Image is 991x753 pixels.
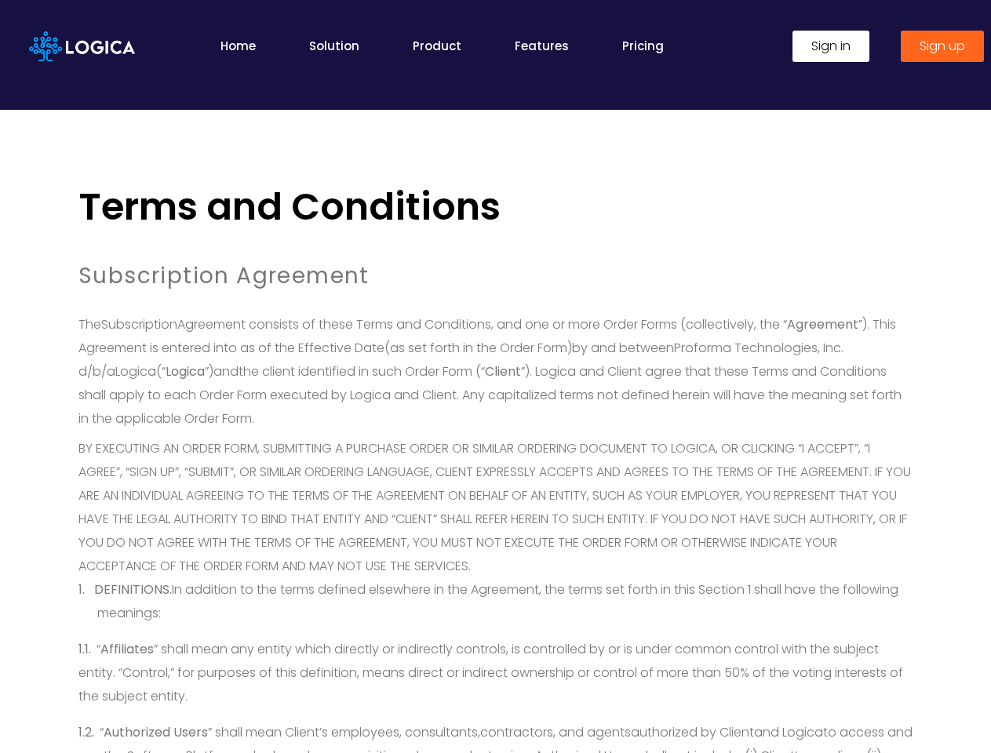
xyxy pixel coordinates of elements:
[78,386,902,427] span: Any capitalized terms not defined herein will have the meaning set forth in the applicable Order ...
[104,723,208,741] b: Authorized Users
[384,339,572,357] span: (as set forth in the Order Form)
[515,37,569,55] a: Features
[78,315,896,357] span: Agreement consists of these Terms and Conditions, and one or more Order Forms (collectively, the ...
[811,40,851,53] span: Sign in
[29,36,135,54] a: Logica
[78,439,911,575] span: BY EXECUTING AN ORDER FORM, SUBMITTING A PURCHASE ORDER OR SIMILAR ORDERING DOCUMENT TO LOGICA, O...
[213,362,239,380] span: and
[485,362,521,380] span: Client
[920,40,965,53] span: Sign up
[97,640,100,658] span: “
[94,580,172,598] span: DEFINITIONS.
[78,580,94,598] span: 1.
[220,37,256,55] a: Home
[100,640,154,658] span: Affiliates
[78,640,97,658] span: 1.1.
[631,723,754,741] span: authorized by Client
[553,723,631,741] span: , and agents
[754,723,823,741] span: and Logica
[166,362,205,380] b: Logica
[792,31,869,62] a: Sign in
[478,723,480,741] span: ,
[156,362,213,380] span: (“ ”)
[29,31,135,61] img: Logica
[787,315,858,333] b: Agreement
[101,315,177,333] span: Subscription
[413,37,461,55] a: Product
[572,339,674,357] span: by and between
[480,723,553,741] span: contractors
[97,580,898,622] span: In addition to the terms defined elsewhere in the Agreement, the terms set forth in this Section ...
[78,723,100,741] span: 1.2.
[154,640,158,658] span: ”
[622,37,664,55] a: Pricing
[115,362,156,380] span: Logica
[78,188,913,226] h2: Terms and Conditions
[78,265,913,287] h6: Subscription Agreement
[100,723,478,741] span: “ ” shall mean Client’s employees, consultants
[901,31,984,62] a: Sign up
[78,640,903,705] span: shall mean any entity which directly or indirectly controls, is controlled by or is under common ...
[239,362,485,380] span: the client identified in such Order Form (“
[521,362,530,380] span: ”)
[309,37,359,55] a: Solution
[78,315,101,333] span: The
